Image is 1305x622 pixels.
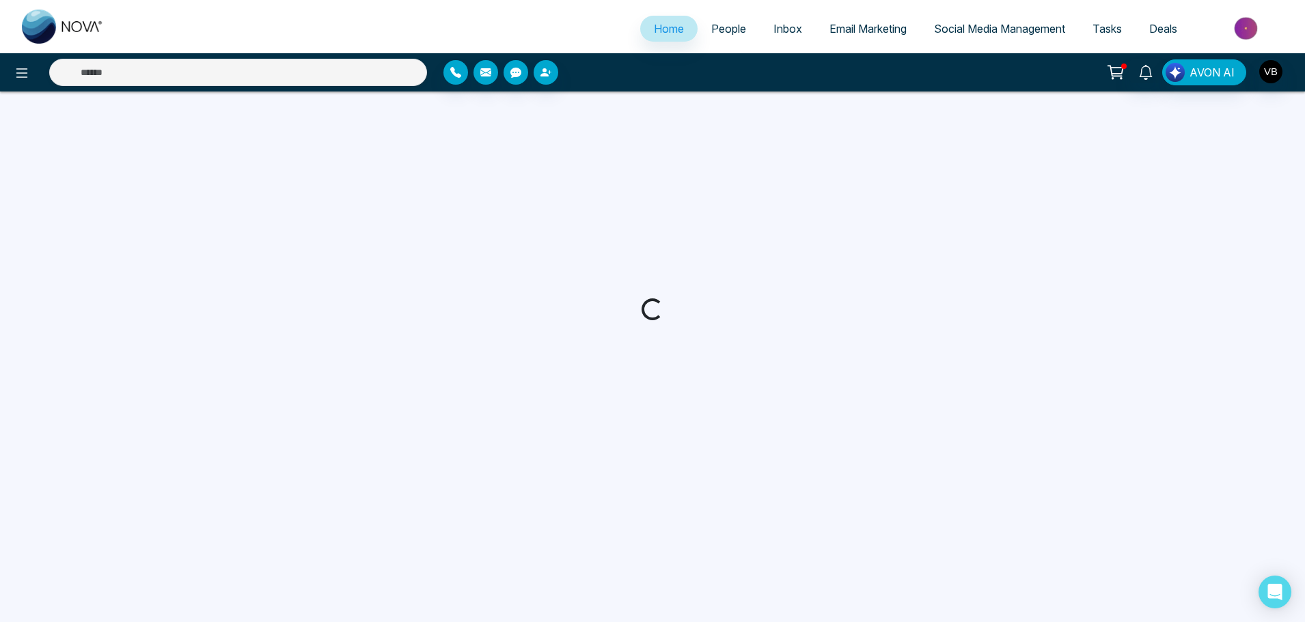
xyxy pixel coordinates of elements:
button: AVON AI [1162,59,1246,85]
span: AVON AI [1190,64,1235,81]
img: Nova CRM Logo [22,10,104,44]
span: Social Media Management [934,22,1065,36]
img: User Avatar [1259,60,1282,83]
img: Market-place.gif [1198,13,1297,44]
span: Tasks [1093,22,1122,36]
span: People [711,22,746,36]
a: Inbox [760,16,816,42]
a: People [698,16,760,42]
a: Home [640,16,698,42]
a: Tasks [1079,16,1136,42]
a: Email Marketing [816,16,920,42]
span: Deals [1149,22,1177,36]
span: Home [654,22,684,36]
a: Deals [1136,16,1191,42]
img: Lead Flow [1166,63,1185,82]
div: Open Intercom Messenger [1259,576,1291,608]
span: Email Marketing [829,22,907,36]
a: Social Media Management [920,16,1079,42]
span: Inbox [773,22,802,36]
